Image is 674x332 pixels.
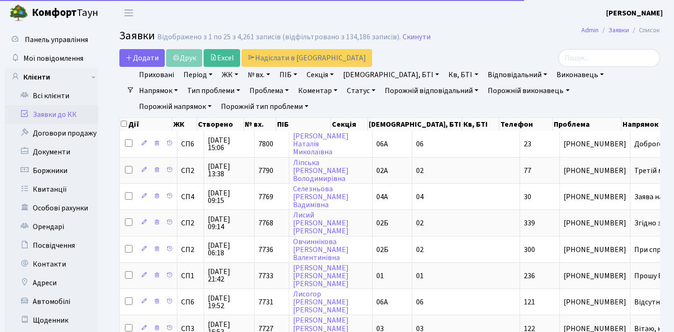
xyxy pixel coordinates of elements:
span: 04 [416,192,424,202]
span: [PHONE_NUMBER] [564,219,626,227]
span: 7790 [258,166,273,176]
img: logo.png [9,4,28,22]
span: СП2 [181,167,200,174]
span: [PHONE_NUMBER] [564,167,626,174]
span: СП6 [181,140,200,148]
span: 30 [524,192,531,202]
span: 7736 [258,245,273,255]
span: 02Б [376,245,388,255]
span: СП6 [181,298,200,306]
a: Квитанції [5,180,98,199]
span: 7733 [258,271,273,281]
a: Секція [303,67,337,83]
a: Порожній тип проблеми [217,99,312,115]
button: Переключити навігацію [117,5,140,21]
a: Договори продажу [5,124,98,143]
span: 121 [524,297,535,307]
span: 339 [524,218,535,228]
span: 7800 [258,139,273,149]
span: 01 [416,271,424,281]
b: [PERSON_NAME] [606,8,663,18]
a: Лисий[PERSON_NAME][PERSON_NAME] [293,210,349,236]
a: Селезньова[PERSON_NAME]Вадимівна [293,184,349,210]
span: Заявки [119,28,155,44]
th: Кв, БТІ [462,118,499,131]
a: Admin [581,25,599,35]
span: [DATE] 13:38 [208,163,250,178]
span: 236 [524,271,535,281]
span: 06 [416,297,424,307]
th: Створено [197,118,244,131]
a: Панель управління [5,30,98,49]
span: [PHONE_NUMBER] [564,193,626,201]
a: Контакти [5,255,98,274]
a: Виконавець [553,67,608,83]
span: 02 [416,166,424,176]
a: Приховані [135,67,178,83]
a: Порожній відповідальний [381,83,482,99]
a: [PERSON_NAME][PERSON_NAME][PERSON_NAME] [293,263,349,289]
span: Мої повідомлення [23,53,83,64]
th: ПІБ [276,118,331,131]
a: Автомобілі [5,292,98,311]
span: [PHONE_NUMBER] [564,298,626,306]
span: [PHONE_NUMBER] [564,140,626,148]
th: Проблема [553,118,622,131]
a: [PERSON_NAME]НаталіяМиколаївна [293,131,349,157]
span: 7768 [258,218,273,228]
span: Додати [125,53,159,63]
a: Коментар [294,83,341,99]
span: 06А [376,297,388,307]
span: [PHONE_NUMBER] [564,246,626,253]
a: Відповідальний [484,67,551,83]
span: Таун [32,5,98,21]
li: Список [629,25,660,36]
span: 02А [376,166,388,176]
span: Панель управління [25,35,88,45]
a: [PERSON_NAME] [606,7,663,19]
a: Напрямок [135,83,182,99]
a: Щоденник [5,311,98,330]
nav: breadcrumb [567,21,674,40]
a: Овчиннікова[PERSON_NAME]Валентинівна [293,237,349,263]
span: 02 [416,218,424,228]
a: Excel [204,49,240,67]
a: ПІБ [276,67,301,83]
span: [DATE] 19:52 [208,295,250,310]
span: 300 [524,245,535,255]
span: 01 [376,271,384,281]
span: 77 [524,166,531,176]
a: Скинути [403,33,431,42]
a: Порожній напрямок [135,99,215,115]
a: Кв, БТІ [445,67,482,83]
span: [DATE] 09:15 [208,189,250,204]
th: Дії [120,118,172,131]
th: ЖК [172,118,197,131]
span: [PHONE_NUMBER] [564,272,626,280]
span: 04А [376,192,388,202]
div: Відображено з 1 по 25 з 4,261 записів (відфільтровано з 134,186 записів). [157,33,401,42]
a: Статус [343,83,379,99]
a: Документи [5,143,98,161]
span: СП4 [181,193,200,201]
a: Період [180,67,216,83]
span: 02 [416,245,424,255]
a: Особові рахунки [5,199,98,217]
a: Клієнти [5,68,98,87]
a: ЖК [218,67,242,83]
a: Боржники [5,161,98,180]
a: Порожній виконавець [484,83,573,99]
th: [DEMOGRAPHIC_DATA], БТІ [368,118,462,131]
th: Секція [331,118,368,131]
span: СП2 [181,219,200,227]
b: Комфорт [32,5,77,20]
span: [DATE] 09:14 [208,216,250,231]
input: Пошук... [558,49,660,67]
span: 7731 [258,297,273,307]
span: СП2 [181,246,200,253]
span: [DATE] 21:42 [208,268,250,283]
a: Адреси [5,274,98,292]
a: Лисогор[PERSON_NAME][PERSON_NAME] [293,289,349,315]
a: Ліпська[PERSON_NAME]Володимирівна [293,158,349,184]
span: 23 [524,139,531,149]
